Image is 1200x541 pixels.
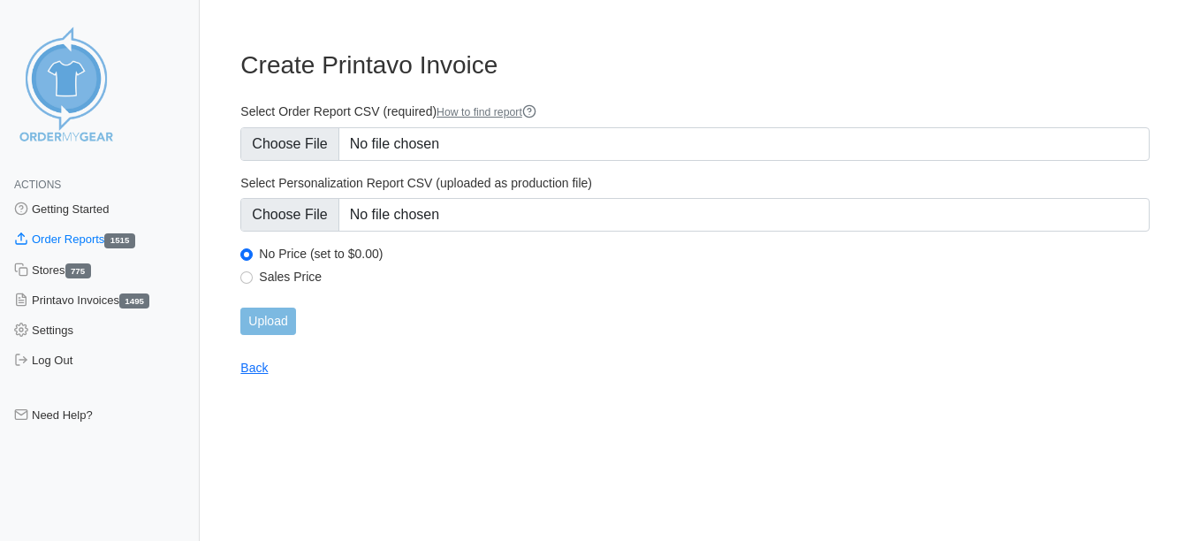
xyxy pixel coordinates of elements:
[240,175,1150,191] label: Select Personalization Report CSV (uploaded as production file)
[259,246,1150,262] label: No Price (set to $0.00)
[240,50,1150,80] h3: Create Printavo Invoice
[65,263,91,278] span: 775
[259,269,1150,285] label: Sales Price
[437,106,536,118] a: How to find report
[104,233,134,248] span: 1515
[14,179,61,191] span: Actions
[119,293,149,309] span: 1495
[240,361,268,375] a: Back
[240,308,295,335] input: Upload
[240,103,1150,120] label: Select Order Report CSV (required)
